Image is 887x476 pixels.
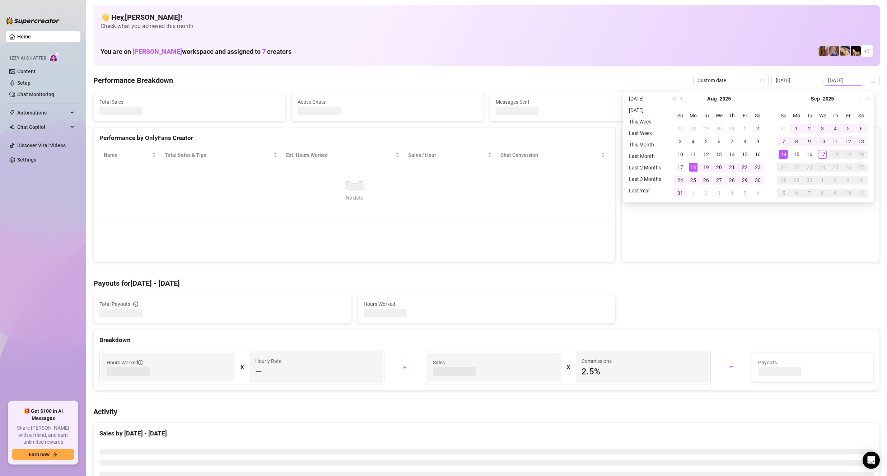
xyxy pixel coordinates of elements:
[818,46,828,56] img: daniellerose
[715,361,748,373] div: =
[298,98,478,106] span: Active Chats
[262,48,266,55] span: 7
[99,300,130,308] span: Total Payouts
[566,361,570,373] div: X
[93,278,880,288] h4: Payouts for [DATE] - [DATE]
[165,151,272,159] span: Total Sales & Tips
[286,151,394,159] div: Est. Hours Worked
[697,75,764,86] span: Custom date
[404,148,496,162] th: Sales / Hour
[49,52,60,62] img: AI Chatter
[101,48,291,56] h1: You are on workspace and assigned to creators
[132,48,182,55] span: [PERSON_NAME]
[240,361,244,373] div: X
[138,360,143,365] span: info-circle
[582,357,612,365] article: Commissions
[12,408,74,422] span: 🎁 Get $100 in AI Messages
[500,151,599,159] span: Chat Conversion
[99,335,874,345] div: Breakdown
[101,12,873,22] h4: 👋 Hey, [PERSON_NAME] !
[17,34,31,39] a: Home
[93,75,173,85] h4: Performance Breakdown
[107,359,143,367] span: Hours Worked
[17,107,68,118] span: Automations
[776,76,817,84] input: Start date
[364,300,610,308] span: Hours Worked
[433,359,555,367] span: Sales
[99,148,160,162] th: Name
[627,133,874,143] div: Sales by OnlyFans Creator
[104,151,150,159] span: Name
[6,17,60,24] img: logo-BBDzfeDw.svg
[496,148,610,162] th: Chat Conversion
[160,148,282,162] th: Total Sales & Tips
[99,133,610,143] div: Performance by OnlyFans Creator
[99,429,874,438] div: Sales by [DATE] - [DATE]
[820,78,825,83] span: swap-right
[582,366,704,377] span: 2.5 %
[133,302,138,307] span: info-circle
[107,194,602,202] div: No data
[851,46,861,56] img: Brittany️‍
[17,69,36,74] a: Content
[255,366,262,377] span: —
[9,125,14,130] img: Chat Copilot
[408,151,486,159] span: Sales / Hour
[864,47,870,55] span: + 3
[17,121,68,133] span: Chat Copilot
[17,157,36,163] a: Settings
[52,452,57,457] span: arrow-right
[389,361,421,373] div: +
[9,110,15,116] span: thunderbolt
[17,80,31,86] a: Setup
[17,92,54,97] a: Chat Monitoring
[863,452,880,469] div: Open Intercom Messenger
[760,78,765,83] span: calendar
[101,22,873,30] span: Check what you achieved this month
[496,98,676,106] span: Messages Sent
[840,46,850,56] img: OnlyDanielle
[829,46,839,56] img: Ambie
[12,425,74,446] span: Share [PERSON_NAME] with a friend, and earn unlimited rewards
[828,76,869,84] input: End date
[17,143,66,148] a: Discover Viral Videos
[255,357,281,365] article: Hourly Rate
[10,55,46,62] span: Izzy AI Chatter
[758,359,868,367] span: Payouts
[12,449,74,460] button: Earn nowarrow-right
[820,78,825,83] span: to
[99,98,280,106] span: Total Sales
[93,407,880,417] h4: Activity
[29,452,50,457] span: Earn now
